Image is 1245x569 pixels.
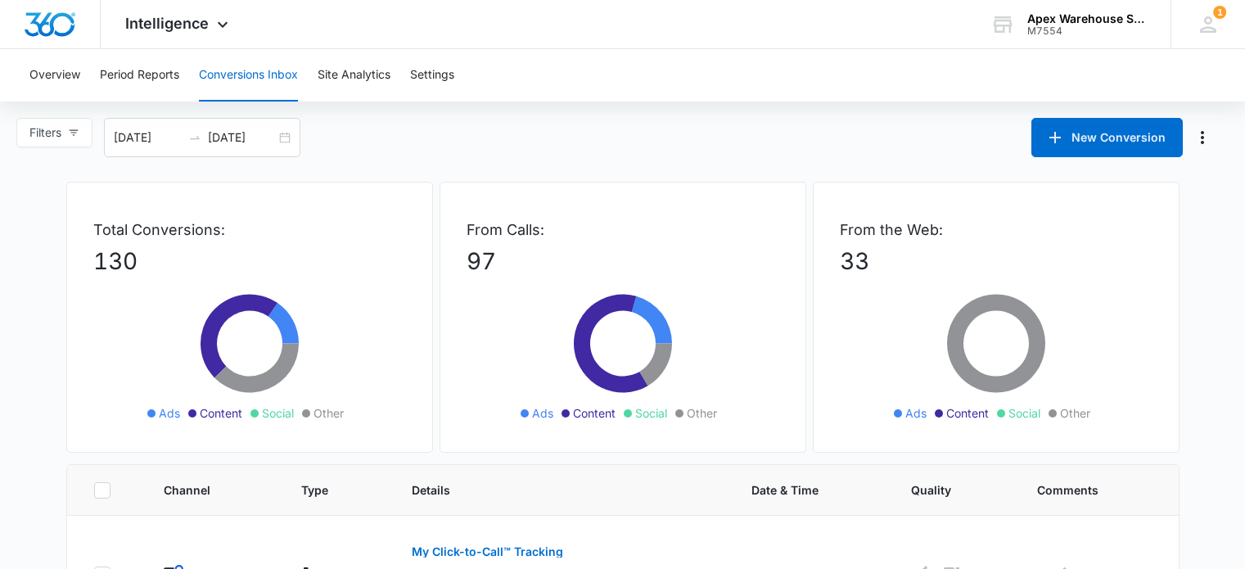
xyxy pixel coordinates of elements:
[314,404,344,422] span: Other
[635,404,667,422] span: Social
[905,404,927,422] span: Ads
[199,49,298,102] button: Conversions Inbox
[188,131,201,144] span: swap-right
[125,15,209,32] span: Intelligence
[1008,404,1040,422] span: Social
[159,404,180,422] span: Ads
[840,244,1153,278] p: 33
[467,244,779,278] p: 97
[573,404,616,422] span: Content
[946,404,989,422] span: Content
[114,129,182,147] input: Start date
[1213,6,1226,19] div: notifications count
[1189,124,1216,151] button: Manage Numbers
[318,49,390,102] button: Site Analytics
[29,124,61,142] span: Filters
[208,129,276,147] input: End date
[93,244,406,278] p: 130
[840,219,1153,241] p: From the Web:
[911,481,974,499] span: Quality
[200,404,242,422] span: Content
[687,404,717,422] span: Other
[532,404,553,422] span: Ads
[1060,404,1090,422] span: Other
[262,404,294,422] span: Social
[188,131,201,144] span: to
[412,546,563,558] p: My Click-to-Call™ Tracking
[93,219,406,241] p: Total Conversions:
[1037,481,1128,499] span: Comments
[301,481,349,499] span: Type
[1027,12,1147,25] div: account name
[410,49,454,102] button: Settings
[164,481,238,499] span: Channel
[751,481,848,499] span: Date & Time
[16,118,92,147] button: Filters
[100,49,179,102] button: Period Reports
[1031,118,1183,157] button: New Conversion
[1027,25,1147,37] div: account id
[1213,6,1226,19] span: 1
[412,481,688,499] span: Details
[29,49,80,102] button: Overview
[467,219,779,241] p: From Calls:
